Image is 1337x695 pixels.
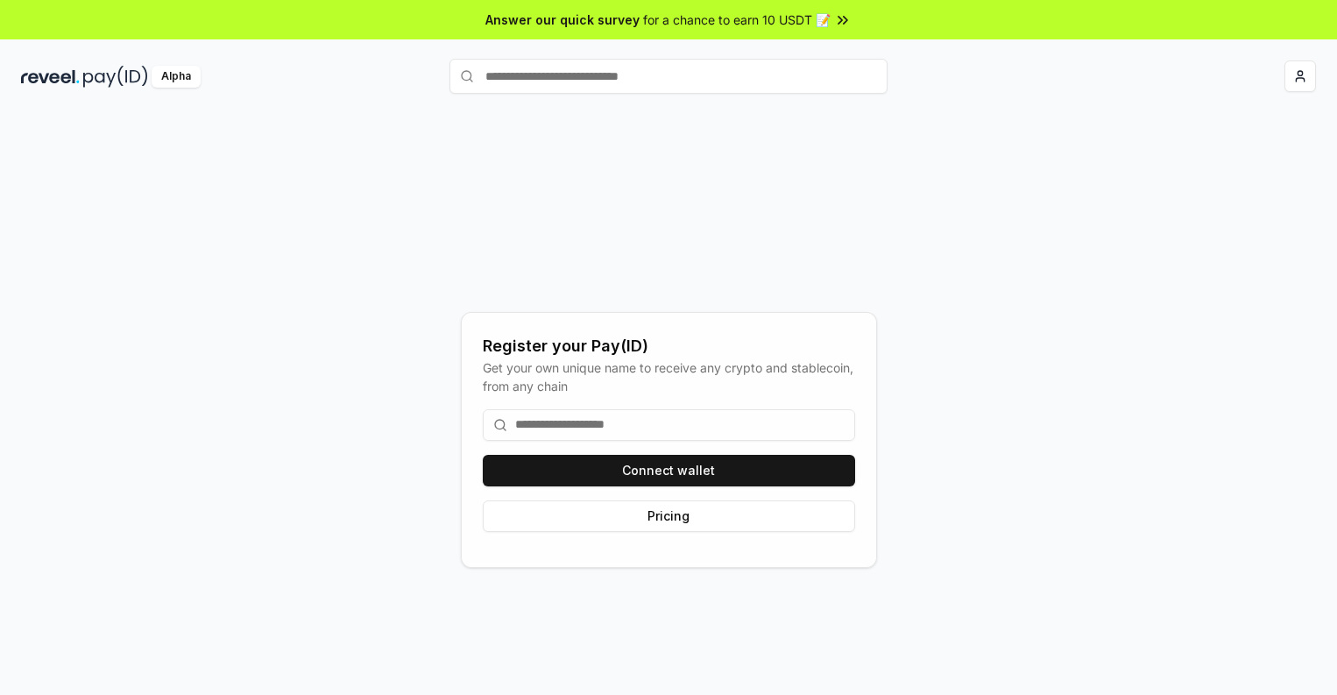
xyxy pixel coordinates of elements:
img: reveel_dark [21,66,80,88]
button: Connect wallet [483,455,855,486]
span: Answer our quick survey [485,11,640,29]
div: Alpha [152,66,201,88]
img: pay_id [83,66,148,88]
div: Get your own unique name to receive any crypto and stablecoin, from any chain [483,358,855,395]
button: Pricing [483,500,855,532]
div: Register your Pay(ID) [483,334,855,358]
span: for a chance to earn 10 USDT 📝 [643,11,831,29]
